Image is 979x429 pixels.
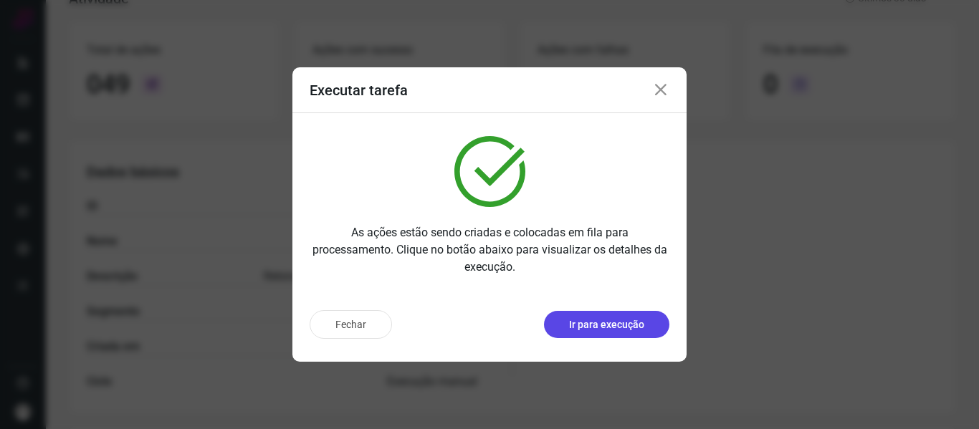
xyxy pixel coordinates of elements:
[569,317,644,332] p: Ir para execução
[310,224,669,276] p: As ações estão sendo criadas e colocadas em fila para processamento. Clique no botão abaixo para ...
[544,311,669,338] button: Ir para execução
[310,82,408,99] h3: Executar tarefa
[310,310,392,339] button: Fechar
[454,136,525,207] img: verified.svg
